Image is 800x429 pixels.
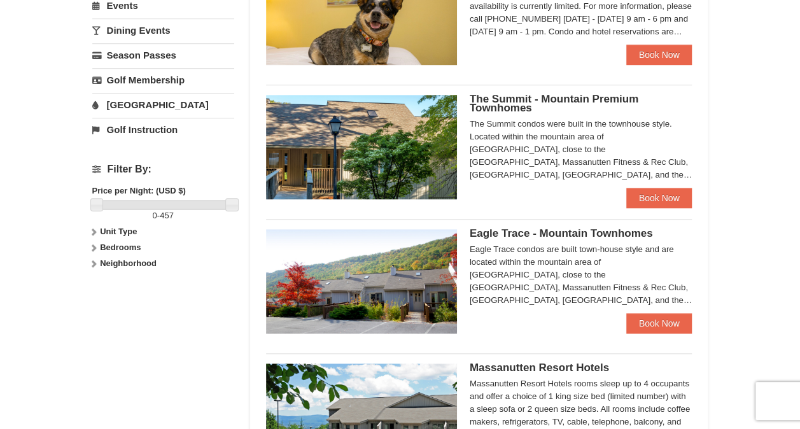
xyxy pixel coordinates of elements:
[626,188,692,208] a: Book Now
[266,95,457,199] img: 19219034-1-0eee7e00.jpg
[626,313,692,334] a: Book Now
[92,43,234,67] a: Season Passes
[626,45,692,65] a: Book Now
[470,362,609,374] span: Massanutten Resort Hotels
[153,211,157,220] span: 0
[92,68,234,92] a: Golf Membership
[92,209,234,222] label: -
[470,93,638,114] span: The Summit - Mountain Premium Townhomes
[470,118,692,181] div: The Summit condos were built in the townhouse style. Located within the mountain area of [GEOGRAP...
[160,211,174,220] span: 457
[92,18,234,42] a: Dining Events
[92,93,234,116] a: [GEOGRAPHIC_DATA]
[100,227,137,236] strong: Unit Type
[92,118,234,141] a: Golf Instruction
[100,258,157,268] strong: Neighborhood
[470,227,653,239] span: Eagle Trace - Mountain Townhomes
[92,186,186,195] strong: Price per Night: (USD $)
[266,229,457,334] img: 19218983-1-9b289e55.jpg
[92,164,234,175] h4: Filter By:
[100,243,141,252] strong: Bedrooms
[470,243,692,307] div: Eagle Trace condos are built town-house style and are located within the mountain area of [GEOGRA...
